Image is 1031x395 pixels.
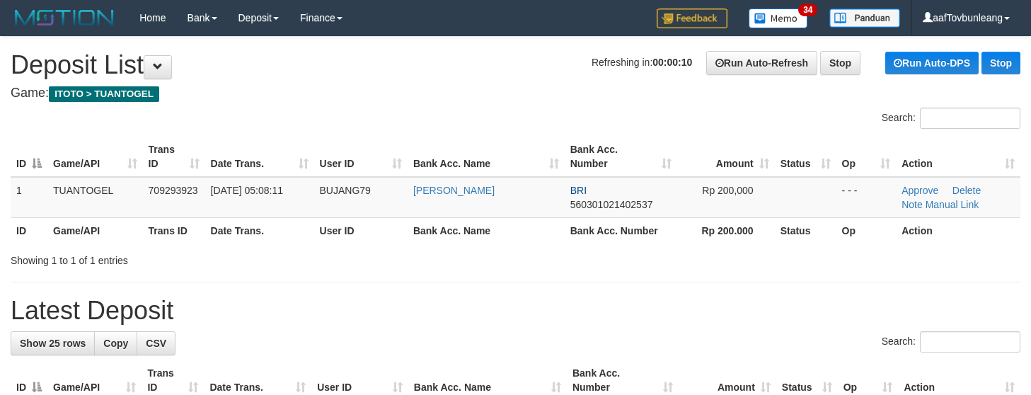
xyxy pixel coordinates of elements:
[11,51,1020,79] h1: Deposit List
[902,185,938,196] a: Approve
[820,51,860,75] a: Stop
[920,108,1020,129] input: Search:
[652,57,692,68] strong: 00:00:10
[677,137,774,177] th: Amount: activate to sort column ascending
[11,248,419,268] div: Showing 1 to 1 of 1 entries
[920,331,1020,353] input: Search:
[314,137,408,177] th: User ID: activate to sort column ascending
[570,185,587,196] span: BRI
[146,338,166,349] span: CSV
[749,8,808,28] img: Button%20Memo.svg
[137,331,175,355] a: CSV
[565,137,678,177] th: Bank Acc. Number: activate to sort column ascending
[926,199,979,210] a: Manual Link
[408,217,565,244] th: Bank Acc. Name
[706,51,817,75] a: Run Auto-Refresh
[592,57,692,68] span: Refreshing in:
[205,217,314,244] th: Date Trans.
[775,137,836,177] th: Status: activate to sort column ascending
[11,297,1020,325] h1: Latest Deposit
[413,185,495,196] a: [PERSON_NAME]
[677,217,774,244] th: Rp 200.000
[11,331,95,355] a: Show 25 rows
[314,217,408,244] th: User ID
[565,217,678,244] th: Bank Acc. Number
[47,137,143,177] th: Game/API: activate to sort column ascending
[11,7,118,28] img: MOTION_logo.png
[981,52,1020,74] a: Stop
[11,217,47,244] th: ID
[11,86,1020,101] h4: Game:
[320,185,371,196] span: BUJANG79
[952,185,981,196] a: Delete
[836,137,897,177] th: Op: activate to sort column ascending
[570,199,653,210] span: Copy 560301021402537 to clipboard
[882,331,1020,353] label: Search:
[20,338,86,349] span: Show 25 rows
[896,137,1020,177] th: Action: activate to sort column ascending
[49,86,159,102] span: ITOTO > TUANTOGEL
[211,185,283,196] span: [DATE] 05:08:11
[408,137,565,177] th: Bank Acc. Name: activate to sort column ascending
[902,199,923,210] a: Note
[47,177,143,218] td: TUANTOGEL
[882,108,1020,129] label: Search:
[896,217,1020,244] th: Action
[798,4,817,16] span: 34
[205,137,314,177] th: Date Trans.: activate to sort column ascending
[829,8,900,28] img: panduan.png
[143,217,205,244] th: Trans ID
[836,217,897,244] th: Op
[47,217,143,244] th: Game/API
[702,185,753,196] span: Rp 200,000
[657,8,727,28] img: Feedback.jpg
[94,331,137,355] a: Copy
[143,137,205,177] th: Trans ID: activate to sort column ascending
[836,177,897,218] td: - - -
[11,177,47,218] td: 1
[149,185,198,196] span: 709293923
[11,137,47,177] th: ID: activate to sort column descending
[775,217,836,244] th: Status
[885,52,979,74] a: Run Auto-DPS
[103,338,128,349] span: Copy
